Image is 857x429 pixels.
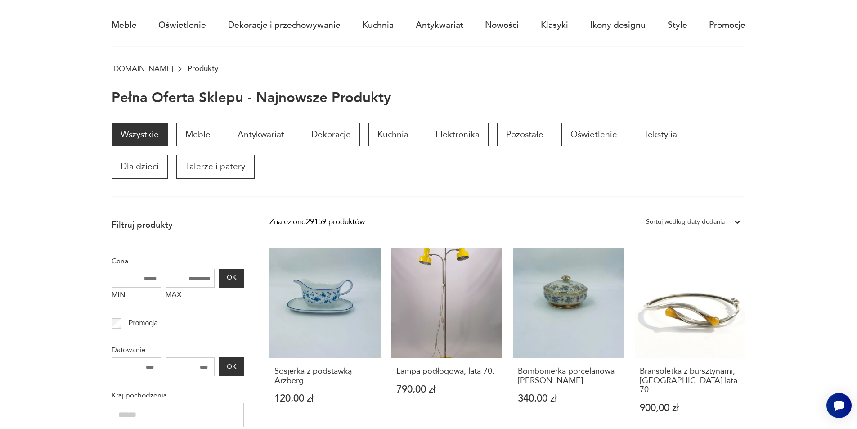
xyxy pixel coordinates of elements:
[219,357,243,376] button: OK
[668,5,687,46] a: Style
[112,219,244,231] p: Filtruj produkty
[590,5,646,46] a: Ikony designu
[302,123,359,146] a: Dekoracje
[219,269,243,288] button: OK
[158,5,206,46] a: Oświetlenie
[518,394,619,403] p: 340,00 zł
[274,394,376,403] p: 120,00 zł
[640,403,741,413] p: 900,00 zł
[363,5,394,46] a: Kuchnia
[640,367,741,394] h3: Bransoletka z bursztynami, [GEOGRAPHIC_DATA] lata 70
[166,288,215,305] label: MAX
[112,64,173,73] a: [DOMAIN_NAME]
[497,123,552,146] a: Pozostałe
[416,5,463,46] a: Antykwariat
[228,5,341,46] a: Dekoracje i przechowywanie
[112,90,391,106] h1: Pełna oferta sklepu - najnowsze produkty
[176,123,220,146] a: Meble
[426,123,488,146] a: Elektronika
[112,123,168,146] a: Wszystkie
[188,64,218,73] p: Produkty
[269,216,365,228] div: Znaleziono 29159 produktów
[826,393,852,418] iframe: Smartsupp widget button
[112,255,244,267] p: Cena
[646,216,725,228] div: Sortuj według daty dodania
[112,155,168,178] a: Dla dzieci
[541,5,568,46] a: Klasyki
[368,123,417,146] a: Kuchnia
[176,155,254,178] a: Talerze i patery
[396,367,498,376] h3: Lampa podłogowa, lata 70.
[229,123,293,146] a: Antykwariat
[518,367,619,385] h3: Bombonierka porcelanowa [PERSON_NAME]
[709,5,745,46] a: Promocje
[128,317,158,329] p: Promocja
[561,123,626,146] a: Oświetlenie
[112,5,137,46] a: Meble
[112,288,161,305] label: MIN
[112,344,244,356] p: Datowanie
[485,5,519,46] a: Nowości
[274,367,376,385] h3: Sosjerka z podstawką Arzberg
[112,389,244,401] p: Kraj pochodzenia
[635,123,686,146] a: Tekstylia
[396,385,498,394] p: 790,00 zł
